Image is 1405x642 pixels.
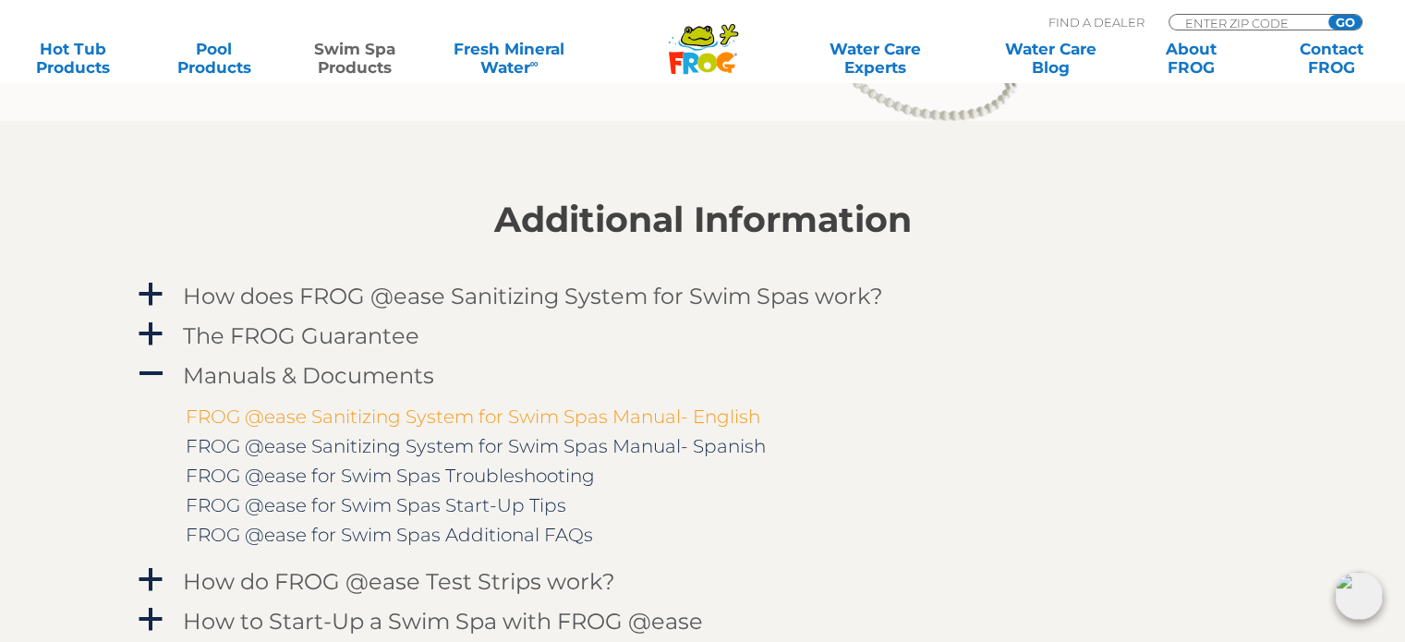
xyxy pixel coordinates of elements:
[300,40,409,77] a: Swim SpaProducts
[135,604,1271,638] a: a How to Start-Up a Swim Spa with FROG @ease
[183,363,434,388] h4: Manuals & Documents
[137,360,164,388] span: A
[996,40,1105,77] a: Water CareBlog
[186,435,766,457] a: FROG @ease Sanitizing System for Swim Spas Manual- Spanish
[186,494,566,516] a: FROG @ease for Swim Spas Start-Up Tips
[135,279,1271,313] a: a How does FROG @ease Sanitizing System for Swim Spas work?
[135,200,1271,240] h2: Additional Information
[1048,14,1145,30] p: Find A Dealer
[786,40,964,77] a: Water CareExperts
[135,564,1271,599] a: a How do FROG @ease Test Strips work?
[135,319,1271,353] a: a The FROG Guarantee
[1335,572,1383,620] img: openIcon
[1278,40,1387,77] a: ContactFROG
[183,569,615,594] h4: How do FROG @ease Test Strips work?
[18,40,127,77] a: Hot TubProducts
[186,465,595,487] a: FROG @ease for Swim Spas Troubleshooting
[1136,40,1245,77] a: AboutFROG
[137,321,164,348] span: a
[186,524,593,546] a: FROG @ease for Swim Spas Additional FAQs
[529,56,538,70] sup: ∞
[137,606,164,634] span: a
[186,406,760,428] a: FROG @ease Sanitizing System for Swim Spas Manual- English
[183,323,419,348] h4: The FROG Guarantee
[159,40,268,77] a: PoolProducts
[1328,15,1362,30] input: GO
[137,281,164,309] span: a
[183,284,883,309] h4: How does FROG @ease Sanitizing System for Swim Spas work?
[441,40,577,77] a: Fresh MineralWater∞
[137,566,164,594] span: a
[183,609,703,634] h4: How to Start-Up a Swim Spa with FROG @ease
[1183,15,1308,30] input: Zip Code Form
[135,358,1271,393] a: A Manuals & Documents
